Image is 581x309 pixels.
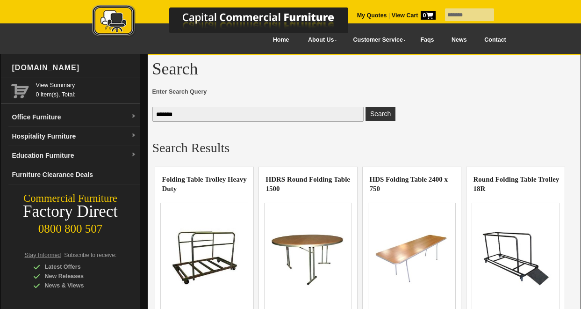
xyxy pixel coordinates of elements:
[443,29,475,51] a: News
[370,176,448,192] a: HDS Folding Table 2400 x 750
[421,11,436,20] span: 0
[36,81,136,90] a: View Summary
[152,60,576,78] h1: Search
[25,252,61,258] span: Stay Informed
[1,205,140,218] div: Factory Direct
[36,81,136,98] span: 0 item(s), Total:
[390,12,435,19] a: View Cart0
[473,176,559,192] a: Round Folding Table Trolley 18R
[33,262,122,272] div: Latest Offers
[131,114,136,119] img: dropdown
[33,281,122,290] div: News & Views
[131,152,136,158] img: dropdown
[475,29,515,51] a: Contact
[66,5,394,39] img: Capital Commercial Furniture Logo
[8,146,140,165] a: Education Furnituredropdown
[266,176,351,192] a: HDRS Round Folding Table 1500
[8,54,140,82] div: [DOMAIN_NAME]
[392,12,436,19] strong: View Cart
[152,107,364,122] input: Enter Search Query
[152,87,576,96] span: Enter Search Query
[131,133,136,139] img: dropdown
[152,141,576,155] h2: Search Results
[412,29,443,51] a: Faqs
[1,192,140,205] div: Commercial Furniture
[1,218,140,235] div: 0800 800 507
[8,165,140,184] a: Furniture Clearance Deals
[33,272,122,281] div: New Releases
[8,108,140,127] a: Office Furnituredropdown
[162,176,247,192] a: Folding Table Trolley Heavy Duty
[64,252,116,258] span: Subscribe to receive:
[8,127,140,146] a: Hospitality Furnituredropdown
[366,107,395,121] button: Enter Search Query
[66,5,394,42] a: Capital Commercial Furniture Logo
